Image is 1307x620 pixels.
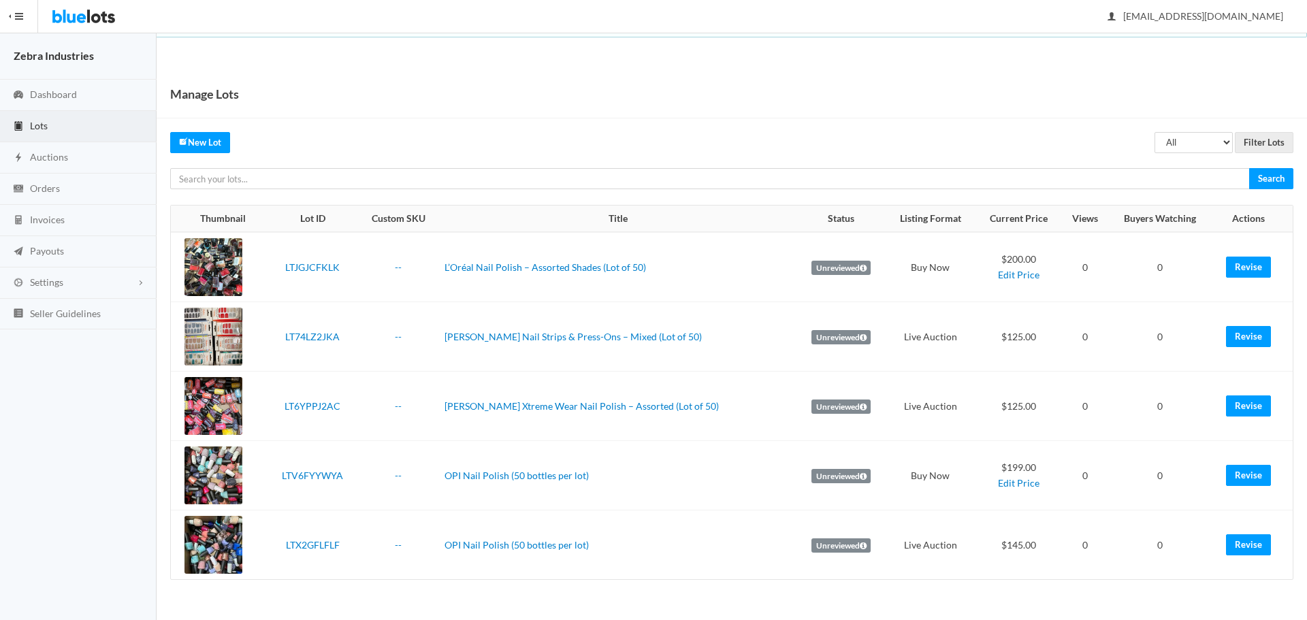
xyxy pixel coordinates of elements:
[1212,206,1293,233] th: Actions
[975,372,1062,441] td: $125.00
[975,510,1062,580] td: $145.00
[12,246,25,259] ion-icon: paper plane
[12,277,25,290] ion-icon: cog
[445,261,646,273] a: L’Oréal Nail Polish – Assorted Shades (Lot of 50)
[1062,302,1108,372] td: 0
[1062,441,1108,510] td: 0
[12,183,25,196] ion-icon: cash
[975,441,1062,510] td: $199.00
[445,539,589,551] a: OPI Nail Polish (50 bottles per lot)
[12,214,25,227] ion-icon: calculator
[170,168,1250,189] input: Search your lots...
[1226,395,1271,417] a: Revise
[1062,232,1108,302] td: 0
[285,331,340,342] a: LT74LZ2JKA
[30,308,101,319] span: Seller Guidelines
[885,510,975,580] td: Live Auction
[12,152,25,165] ion-icon: flash
[998,269,1039,280] a: Edit Price
[282,470,343,481] a: LTV6FYYWYA
[445,331,702,342] a: [PERSON_NAME] Nail Strips & Press-Ons – Mixed (Lot of 50)
[811,538,871,553] label: Unreviewed
[30,214,65,225] span: Invoices
[445,470,589,481] a: OPI Nail Polish (50 bottles per lot)
[12,120,25,133] ion-icon: clipboard
[975,232,1062,302] td: $200.00
[1235,132,1293,153] input: Filter Lots
[975,206,1062,233] th: Current Price
[1108,510,1212,580] td: 0
[30,276,63,288] span: Settings
[1226,534,1271,555] a: Revise
[395,470,402,481] a: --
[395,331,402,342] a: --
[998,477,1039,489] a: Edit Price
[811,469,871,484] label: Unreviewed
[885,302,975,372] td: Live Auction
[12,308,25,321] ion-icon: list box
[975,302,1062,372] td: $125.00
[439,206,797,233] th: Title
[1226,465,1271,486] a: Revise
[1108,441,1212,510] td: 0
[1108,232,1212,302] td: 0
[1062,372,1108,441] td: 0
[12,89,25,102] ion-icon: speedometer
[170,132,230,153] a: createNew Lot
[30,245,64,257] span: Payouts
[1249,168,1293,189] input: Search
[1105,11,1118,24] ion-icon: person
[395,261,402,273] a: --
[1226,326,1271,347] a: Revise
[171,206,268,233] th: Thumbnail
[30,182,60,194] span: Orders
[885,232,975,302] td: Buy Now
[1062,206,1108,233] th: Views
[811,330,871,345] label: Unreviewed
[1108,372,1212,441] td: 0
[445,400,719,412] a: [PERSON_NAME] Xtreme Wear Nail Polish – Assorted (Lot of 50)
[811,261,871,276] label: Unreviewed
[1226,257,1271,278] a: Revise
[358,206,439,233] th: Custom SKU
[179,137,188,146] ion-icon: create
[286,539,340,551] a: LTX2GFLFLF
[170,84,239,104] h1: Manage Lots
[885,441,975,510] td: Buy Now
[1108,206,1212,233] th: Buyers Watching
[811,399,871,414] label: Unreviewed
[395,539,402,551] a: --
[30,120,48,131] span: Lots
[14,49,94,62] strong: Zebra Industries
[30,88,77,100] span: Dashboard
[1108,10,1283,22] span: [EMAIL_ADDRESS][DOMAIN_NAME]
[395,400,402,412] a: --
[268,206,358,233] th: Lot ID
[285,400,340,412] a: LT6YPPJ2AC
[285,261,340,273] a: LTJGJCFKLK
[1108,302,1212,372] td: 0
[30,151,68,163] span: Auctions
[1062,510,1108,580] td: 0
[885,372,975,441] td: Live Auction
[885,206,975,233] th: Listing Format
[797,206,885,233] th: Status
